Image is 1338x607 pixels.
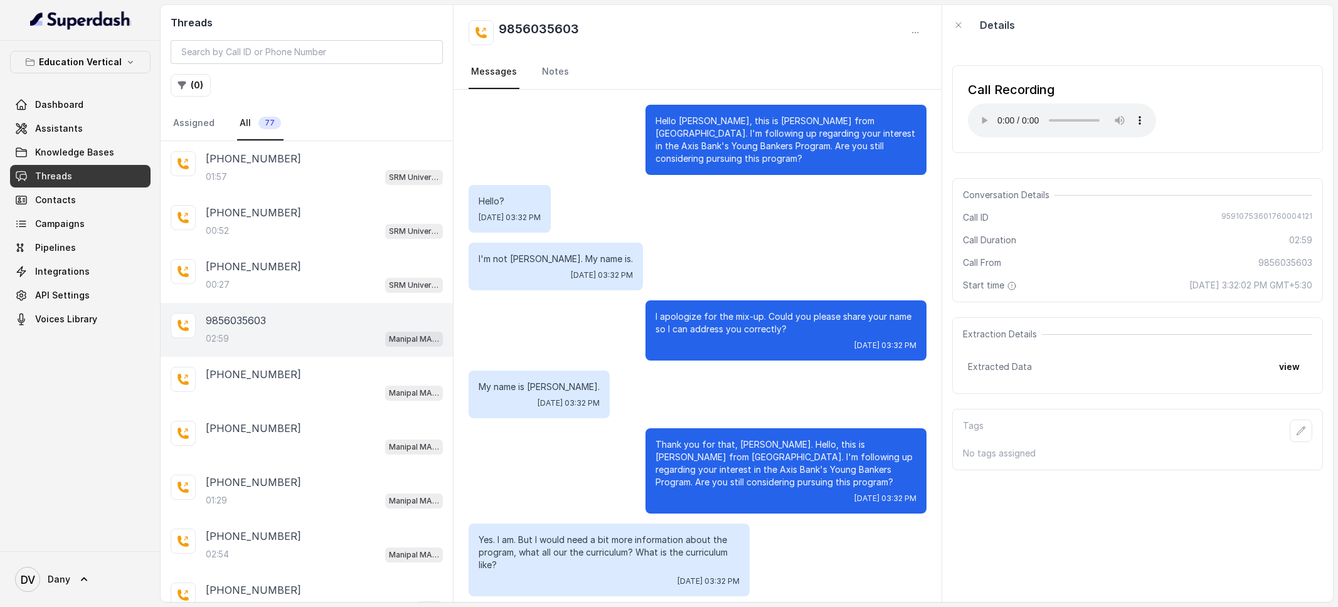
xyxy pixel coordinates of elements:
h2: Threads [171,15,443,30]
a: Assistants [10,117,151,140]
span: Assistants [35,122,83,135]
p: [PHONE_NUMBER] [206,421,301,436]
p: Manipal MAB BFSI Demo Bot [389,549,439,561]
span: 95910753601760004121 [1221,211,1312,224]
span: [DATE] 03:32 PM [854,494,916,504]
span: Campaigns [35,218,85,230]
a: Contacts [10,189,151,211]
p: Details [980,18,1015,33]
span: Voices Library [35,313,97,325]
p: Hello [PERSON_NAME], this is [PERSON_NAME] from [GEOGRAPHIC_DATA]. I'm following up regarding you... [656,115,916,165]
p: SRM University Demo [389,225,439,238]
p: Education Vertical [39,55,122,70]
p: I'm not [PERSON_NAME]. My name is. [479,253,633,265]
a: Notes [539,55,571,89]
img: light.svg [30,10,131,30]
button: view [1272,356,1307,378]
span: Extracted Data [968,361,1032,373]
p: I apologize for the mix-up. Could you please share your name so I can address you correctly? [656,310,916,335]
nav: Tabs [171,107,443,140]
span: Integrations [35,265,90,278]
p: [PHONE_NUMBER] [206,475,301,490]
p: [PHONE_NUMBER] [206,583,301,598]
span: 77 [258,117,281,129]
p: [PHONE_NUMBER] [206,367,301,382]
p: 02:54 [206,548,229,561]
button: (0) [171,74,211,97]
p: Yes. I am. But I would need a bit more information about the program, what all our the curriculum... [479,534,740,571]
p: Thank you for that, [PERSON_NAME]. Hello, this is [PERSON_NAME] from [GEOGRAPHIC_DATA]. I'm follo... [656,438,916,488]
span: Pipelines [35,241,76,254]
a: Dany [10,562,151,597]
p: [PHONE_NUMBER] [206,259,301,274]
p: My name is [PERSON_NAME]. [479,381,600,393]
p: Tags [963,420,984,442]
a: Knowledge Bases [10,141,151,164]
a: API Settings [10,284,151,307]
h2: 9856035603 [499,20,579,45]
span: Dany [48,573,70,586]
span: [DATE] 03:32 PM [854,340,916,351]
p: [PHONE_NUMBER] [206,205,301,220]
button: Education Vertical [10,51,151,73]
span: [DATE] 03:32 PM [571,270,633,280]
a: Messages [469,55,519,89]
p: Manipal MAB BFSI Demo Bot [389,495,439,507]
p: 01:29 [206,494,227,507]
a: Pipelines [10,236,151,259]
span: Conversation Details [963,189,1054,201]
span: [DATE] 03:32 PM [479,213,541,223]
p: 9856035603 [206,313,266,328]
a: Threads [10,165,151,187]
p: [PHONE_NUMBER] [206,529,301,544]
div: Call Recording [968,81,1156,98]
p: SRM University Demo [389,279,439,292]
span: Extraction Details [963,328,1042,340]
a: All77 [237,107,284,140]
span: [DATE] 03:32 PM [677,576,740,586]
p: 01:57 [206,171,227,183]
span: Call From [963,256,1001,269]
a: Integrations [10,260,151,283]
input: Search by Call ID or Phone Number [171,40,443,64]
p: 02:59 [206,332,229,345]
span: Start time [963,279,1019,292]
a: Dashboard [10,93,151,116]
a: Assigned [171,107,217,140]
p: SRM University Demo [389,171,439,184]
nav: Tabs [469,55,927,89]
span: Dashboard [35,98,83,111]
span: Call ID [963,211,989,224]
p: 00:52 [206,224,229,237]
span: Threads [35,170,72,182]
span: 9856035603 [1258,256,1312,269]
audio: Your browser does not support the audio element. [968,103,1156,137]
p: Manipal MAB BFSI Demo Bot [389,333,439,346]
span: 02:59 [1289,234,1312,246]
p: 00:27 [206,278,230,291]
span: Knowledge Bases [35,146,114,159]
p: [PHONE_NUMBER] [206,151,301,166]
span: Call Duration [963,234,1016,246]
span: [DATE] 03:32 PM [538,398,600,408]
span: Contacts [35,194,76,206]
text: DV [21,573,35,586]
a: Campaigns [10,213,151,235]
p: No tags assigned [963,447,1312,460]
p: Manipal MAB BFSI Demo Bot [389,441,439,453]
p: Hello? [479,195,541,208]
span: [DATE] 3:32:02 PM GMT+5:30 [1189,279,1312,292]
a: Voices Library [10,308,151,330]
p: Manipal MAB BFSI Demo Bot [389,387,439,399]
span: API Settings [35,289,90,302]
